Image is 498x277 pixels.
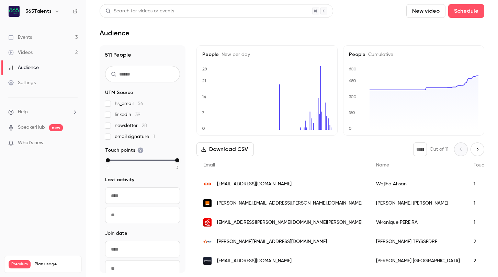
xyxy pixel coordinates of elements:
[202,126,205,131] text: 0
[203,180,212,188] img: gxo.com
[217,257,292,265] span: [EMAIL_ADDRESS][DOMAIN_NAME]
[8,34,32,41] div: Events
[8,64,39,71] div: Audience
[349,78,356,83] text: 450
[8,108,78,116] li: help-dropdown-opener
[18,108,28,116] span: Help
[203,238,212,246] img: edf.fr
[217,219,362,226] span: [EMAIL_ADDRESS][PERSON_NAME][DOMAIN_NAME][PERSON_NAME]
[18,124,45,131] a: SpeakerHub
[115,133,155,140] span: email signature
[349,67,356,71] text: 600
[115,122,147,129] span: newsletter
[49,124,63,131] span: new
[105,230,127,237] span: Join date
[217,238,327,245] span: [PERSON_NAME][EMAIL_ADDRESS][DOMAIN_NAME]
[471,142,484,156] button: Next page
[9,6,20,17] img: 365Talents
[349,51,478,58] h5: People
[8,79,36,86] div: Settings
[115,111,140,118] span: linkedin
[153,134,155,139] span: 1
[203,218,212,227] img: cegee.caisse-epargne.fr
[135,112,140,117] span: 39
[35,262,77,267] span: Plan usage
[406,4,445,18] button: New video
[217,181,292,188] span: [EMAIL_ADDRESS][DOMAIN_NAME]
[365,52,393,57] span: Cumulative
[376,163,389,168] span: Name
[202,51,332,58] h5: People
[349,94,356,99] text: 300
[369,213,467,232] div: Véronique PEREIRA
[18,139,44,147] span: What's new
[107,164,109,170] span: 1
[100,29,129,37] h1: Audience
[115,100,143,107] span: hs_email
[175,158,179,162] div: max
[8,49,33,56] div: Videos
[105,147,144,154] span: Touch points
[202,110,204,115] text: 7
[176,164,178,170] span: 3
[448,4,484,18] button: Schedule
[203,199,212,207] img: orange.com
[142,123,147,128] span: 28
[219,52,250,57] span: New per day
[202,78,206,83] text: 21
[369,251,467,270] div: [PERSON_NAME] [GEOGRAPHIC_DATA]
[138,101,143,106] span: 56
[217,200,362,207] span: [PERSON_NAME][EMAIL_ADDRESS][PERSON_NAME][DOMAIN_NAME]
[369,232,467,251] div: [PERSON_NAME] TEYSSEDRE
[105,176,134,183] span: Last activity
[25,8,52,15] h6: 365Talents
[105,51,180,59] h1: 511 People
[105,8,174,15] div: Search for videos or events
[430,146,449,153] p: Out of 11
[203,163,215,168] span: Email
[196,142,254,156] button: Download CSV
[105,89,133,96] span: UTM Source
[369,194,467,213] div: [PERSON_NAME] [PERSON_NAME]
[9,260,31,268] span: Premium
[106,158,110,162] div: min
[202,67,207,71] text: 28
[369,174,467,194] div: Wajiha Ahsan
[349,110,355,115] text: 150
[202,94,206,99] text: 14
[349,126,352,131] text: 0
[203,257,212,265] img: segula.fr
